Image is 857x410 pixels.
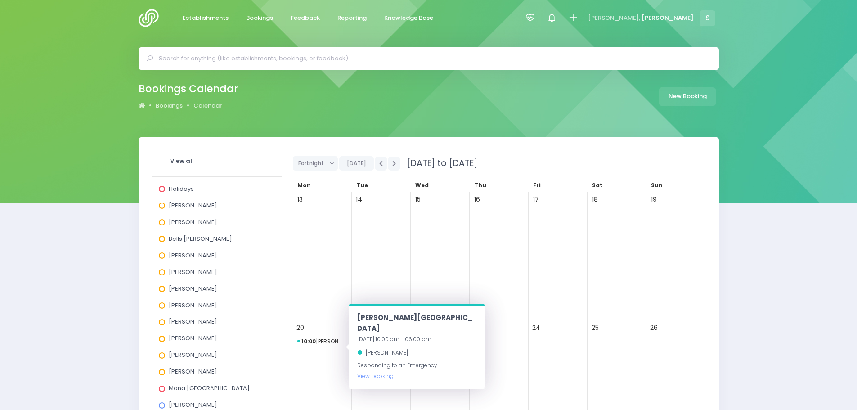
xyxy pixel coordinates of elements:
[592,181,602,189] span: Sat
[294,194,306,206] span: 13
[366,349,408,356] span: [PERSON_NAME]
[648,194,660,206] span: 19
[169,401,217,409] span: [PERSON_NAME]
[357,372,394,380] a: View booking
[183,14,229,23] span: Establishments
[169,218,217,226] span: [PERSON_NAME]
[169,317,217,326] span: [PERSON_NAME]
[297,181,311,189] span: Mon
[169,185,194,193] span: Holidays
[291,14,320,23] span: Feedback
[193,101,222,110] a: Calendar
[169,201,217,210] span: [PERSON_NAME]
[659,87,716,106] a: New Booking
[297,336,347,347] span: Douglas Park School
[169,268,217,276] span: [PERSON_NAME]
[339,156,374,171] button: [DATE]
[384,14,433,23] span: Knowledge Base
[588,14,640,23] span: [PERSON_NAME],
[415,181,429,189] span: Wed
[357,334,476,345] div: [DATE] 10:00 am - 06:00 pm
[337,14,367,23] span: Reporting
[377,9,441,27] a: Knowledge Base
[139,83,238,95] h2: Bookings Calendar
[356,181,368,189] span: Tue
[170,157,194,165] strong: View all
[301,338,316,345] strong: 10:00
[246,14,273,23] span: Bookings
[139,9,164,27] img: Logo
[169,284,217,293] span: [PERSON_NAME]
[474,181,486,189] span: Thu
[412,194,424,206] span: 15
[169,384,250,392] span: Mana [GEOGRAPHIC_DATA]
[357,361,437,380] span: Responding to an Emergency
[330,9,374,27] a: Reporting
[169,367,217,376] span: [PERSON_NAME]
[471,194,483,206] span: 16
[651,181,663,189] span: Sun
[353,194,365,206] span: 14
[294,322,306,334] span: 20
[156,101,183,110] a: Bookings
[530,194,542,206] span: 17
[357,313,473,333] span: [PERSON_NAME][GEOGRAPHIC_DATA]
[169,334,217,342] span: [PERSON_NAME]
[700,10,715,26] span: S
[648,322,660,334] span: 26
[589,194,601,206] span: 18
[530,322,542,334] span: 24
[298,157,326,170] span: Fortnight
[175,9,236,27] a: Establishments
[169,301,217,310] span: [PERSON_NAME]
[169,234,232,243] span: Bells [PERSON_NAME]
[533,181,541,189] span: Fri
[169,251,217,260] span: [PERSON_NAME]
[293,156,338,171] button: Fortnight
[589,322,601,334] span: 25
[642,14,694,23] span: [PERSON_NAME]
[169,351,217,359] span: [PERSON_NAME]
[283,9,328,27] a: Feedback
[401,157,477,169] span: [DATE] to [DATE]
[239,9,281,27] a: Bookings
[159,52,706,65] input: Search for anything (like establishments, bookings, or feedback)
